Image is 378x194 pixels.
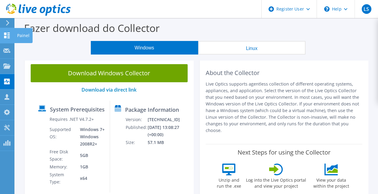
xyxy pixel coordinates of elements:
td: 57.1 MB [147,139,191,146]
a: Download Windows Collector [31,64,188,82]
label: Requires .NET V4.7.2+ [50,116,94,122]
td: x64 [75,171,105,186]
h2: About the Collector [206,69,363,77]
svg: \n [324,6,330,12]
td: [TECHNICAL_ID] [147,116,191,124]
td: Size: [125,139,147,146]
td: Supported OS: [49,126,75,148]
td: Windows 7+ Windows 2008R2+ [75,126,105,148]
td: Memory: [49,163,75,171]
a: Download via direct link [81,86,137,93]
td: [DATE] 13:08:27 (+00:00) [147,124,191,139]
label: View your data within the project [309,175,353,189]
label: Next Steps for using the Collector [238,149,330,156]
td: 1GB [75,163,105,171]
button: Windows [91,41,198,55]
span: LS [362,4,371,14]
div: Painel [14,28,32,43]
label: System Prerequisites [50,106,105,112]
td: 5GB [75,148,105,163]
td: Free Disk Space: [49,148,75,163]
label: Fazer download do Collector [24,21,160,35]
button: Linux [198,41,306,55]
label: Package Information [125,107,179,113]
td: Version: [125,116,147,124]
td: Published: [125,124,147,139]
td: System Type: [49,171,75,186]
p: Live Optics supports agentless collection of different operating systems, appliances, and applica... [206,81,363,134]
label: Unzip and run the .exe [215,175,243,189]
label: Log into the Live Optics portal and view your project [246,175,306,189]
